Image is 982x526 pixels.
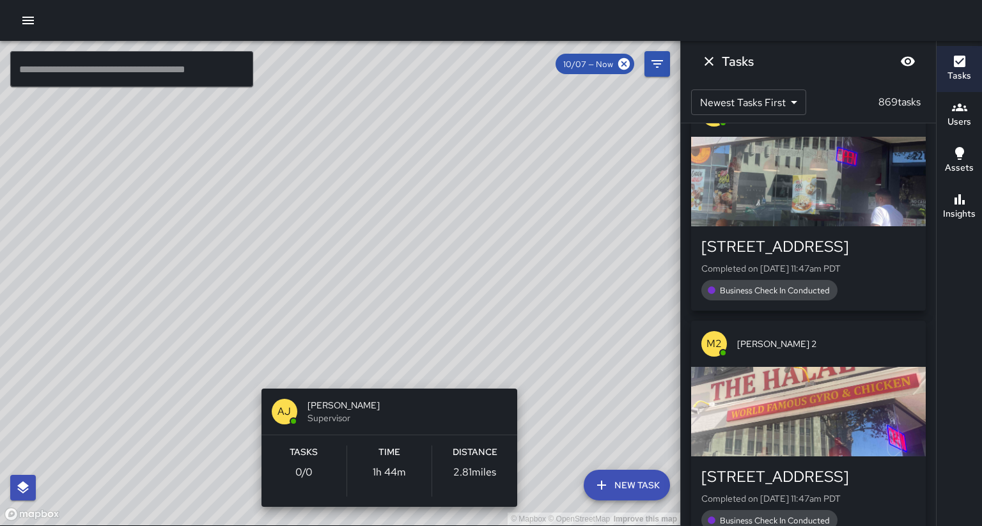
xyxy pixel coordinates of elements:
[378,445,400,460] h6: Time
[373,465,406,480] p: 1h 44m
[947,69,971,83] h6: Tasks
[277,404,291,419] p: AJ
[295,465,313,480] p: 0 / 0
[701,467,916,487] div: [STREET_ADDRESS]
[722,51,754,72] h6: Tasks
[895,49,921,74] button: Blur
[696,49,722,74] button: Dismiss
[712,515,838,526] span: Business Check In Conducted
[584,470,670,500] button: New Task
[701,236,916,257] div: [STREET_ADDRESS]
[706,336,722,352] p: M2
[308,412,507,424] span: Supervisor
[937,138,982,184] button: Assets
[261,389,517,507] button: AJ[PERSON_NAME]SupervisorTasks0/0Time1h 44mDistance2.81miles
[712,285,838,296] span: Business Check In Conducted
[691,91,926,311] button: H8Hotel 8[STREET_ADDRESS]Completed on [DATE] 11:47am PDTBusiness Check In Conducted
[701,262,916,275] p: Completed on [DATE] 11:47am PDT
[453,445,497,460] h6: Distance
[945,161,974,175] h6: Assets
[937,46,982,92] button: Tasks
[691,89,806,115] div: Newest Tasks First
[873,95,926,110] p: 869 tasks
[943,207,976,221] h6: Insights
[701,492,916,505] p: Completed on [DATE] 11:47am PDT
[947,115,971,129] h6: Users
[290,445,318,460] h6: Tasks
[937,184,982,230] button: Insights
[644,51,670,77] button: Filters
[737,337,916,350] span: [PERSON_NAME] 2
[556,54,634,74] div: 10/07 — Now
[556,59,621,70] span: 10/07 — Now
[937,92,982,138] button: Users
[453,465,496,480] p: 2.81 miles
[308,399,507,412] span: [PERSON_NAME]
